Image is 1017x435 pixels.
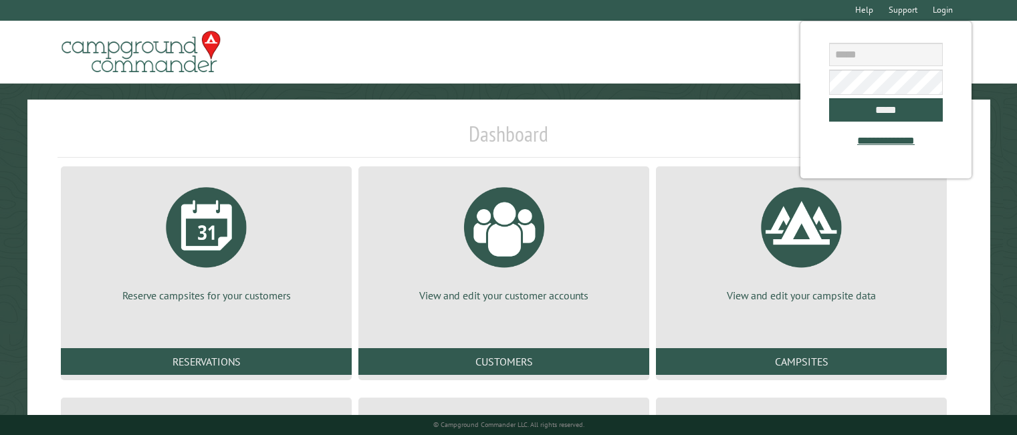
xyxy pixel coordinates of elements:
small: © Campground Commander LLC. All rights reserved. [433,420,584,429]
a: View and edit your customer accounts [374,177,633,303]
a: Campsites [656,348,947,375]
p: View and edit your campsite data [672,288,931,303]
img: Campground Commander [58,26,225,78]
a: View and edit your campsite data [672,177,931,303]
a: Customers [358,348,649,375]
a: Reserve campsites for your customers [77,177,336,303]
p: View and edit your customer accounts [374,288,633,303]
a: Reservations [61,348,352,375]
h1: Dashboard [58,121,959,158]
p: Reserve campsites for your customers [77,288,336,303]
